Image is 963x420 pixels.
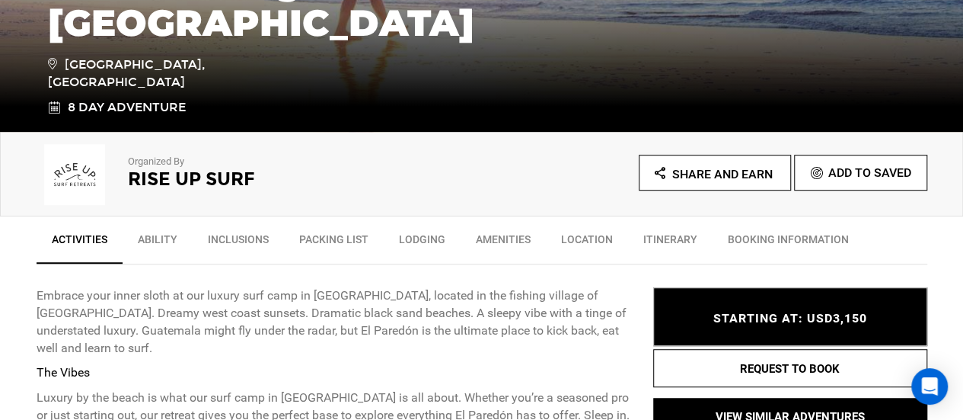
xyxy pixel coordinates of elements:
[911,368,948,405] div: Open Intercom Messenger
[128,169,440,189] h2: Rise Up Surf
[128,155,440,169] p: Organized By
[672,167,773,181] span: Share and Earn
[713,311,867,325] span: STARTING AT: USD3,150
[123,224,193,262] a: Ability
[68,99,186,117] span: 8 Day Adventure
[546,224,628,262] a: Location
[828,165,911,180] span: Add To Saved
[37,224,123,264] a: Activities
[48,55,265,91] span: [GEOGRAPHIC_DATA], [GEOGRAPHIC_DATA]
[37,365,90,380] strong: The Vibes
[384,224,461,262] a: Lodging
[713,224,864,262] a: BOOKING INFORMATION
[653,348,927,386] button: REQUEST TO BOOK
[461,224,546,262] a: Amenities
[193,224,284,262] a: Inclusions
[628,224,713,262] a: Itinerary
[284,224,384,262] a: Packing List
[37,287,630,357] p: Embrace your inner sloth at our luxury surf camp in [GEOGRAPHIC_DATA], located in the fishing vil...
[37,144,113,205] img: c89b2ff9d399af472d756d61dc3516c2.png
